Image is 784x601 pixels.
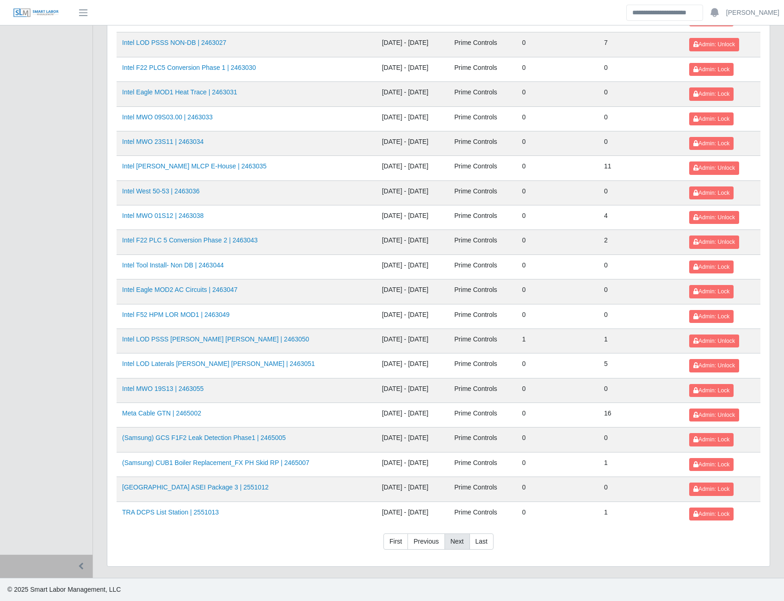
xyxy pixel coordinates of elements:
[517,254,599,279] td: 0
[517,106,599,131] td: 0
[449,452,517,477] td: Prime Controls
[689,483,734,496] button: Admin: Lock
[377,106,449,131] td: [DATE] - [DATE]
[517,131,599,155] td: 0
[377,452,449,477] td: [DATE] - [DATE]
[517,230,599,254] td: 0
[377,353,449,378] td: [DATE] - [DATE]
[689,137,734,150] button: Admin: Lock
[517,279,599,304] td: 0
[377,378,449,403] td: [DATE] - [DATE]
[377,205,449,230] td: [DATE] - [DATE]
[122,311,229,318] a: Intel F52 HPM LOR MOD1 | 2463049
[689,260,734,273] button: Admin: Lock
[517,304,599,328] td: 0
[377,502,449,526] td: [DATE] - [DATE]
[693,511,729,517] span: Admin: Lock
[122,64,256,71] a: Intel F22 PLC5 Conversion Phase 1 | 2463030
[599,452,684,477] td: 1
[122,212,204,219] a: Intel MWO 01S12 | 2463038
[13,8,59,18] img: SLM Logo
[626,5,703,21] input: Search
[377,403,449,428] td: [DATE] - [DATE]
[599,279,684,304] td: 0
[689,285,734,298] button: Admin: Lock
[693,66,729,73] span: Admin: Lock
[377,57,449,81] td: [DATE] - [DATE]
[517,32,599,57] td: 0
[517,57,599,81] td: 0
[689,359,739,372] button: Admin: Unlock
[693,214,735,221] span: Admin: Unlock
[599,156,684,180] td: 11
[449,477,517,502] td: Prime Controls
[449,205,517,230] td: Prime Controls
[693,239,735,245] span: Admin: Unlock
[599,180,684,205] td: 0
[122,335,309,343] a: Intel LOD PSSS [PERSON_NAME] [PERSON_NAME] | 2463050
[689,508,734,520] button: Admin: Lock
[449,502,517,526] td: Prime Controls
[689,112,734,125] button: Admin: Lock
[693,338,735,344] span: Admin: Unlock
[377,131,449,155] td: [DATE] - [DATE]
[377,180,449,205] td: [DATE] - [DATE]
[693,288,729,295] span: Admin: Lock
[383,533,408,550] a: First
[122,385,204,392] a: Intel MWO 19S13 | 2463055
[377,156,449,180] td: [DATE] - [DATE]
[599,378,684,403] td: 0
[517,403,599,428] td: 0
[599,328,684,353] td: 1
[689,38,739,51] button: Admin: Unlock
[449,378,517,403] td: Prime Controls
[122,187,200,195] a: Intel West 50-53 | 2463036
[122,236,258,244] a: Intel F22 PLC 5 Conversion Phase 2 | 2463043
[599,131,684,155] td: 0
[599,502,684,526] td: 1
[517,477,599,502] td: 0
[693,264,729,270] span: Admin: Lock
[689,433,734,446] button: Admin: Lock
[122,113,213,121] a: Intel MWO 09S03.00 | 2463033
[517,428,599,452] td: 0
[122,261,224,269] a: Intel Tool Install- Non DB | 2463044
[449,428,517,452] td: Prime Controls
[693,165,735,171] span: Admin: Unlock
[689,186,734,199] button: Admin: Lock
[122,409,201,417] a: Meta Cable GTN | 2465002
[449,328,517,353] td: Prime Controls
[122,88,237,96] a: Intel Eagle MOD1 Heat Trace | 2463031
[449,304,517,328] td: Prime Controls
[599,477,684,502] td: 0
[449,131,517,155] td: Prime Controls
[693,412,735,418] span: Admin: Unlock
[517,205,599,230] td: 0
[693,461,729,468] span: Admin: Lock
[377,477,449,502] td: [DATE] - [DATE]
[122,508,219,516] a: TRA DCPS List Station | 2551013
[599,403,684,428] td: 16
[599,106,684,131] td: 0
[599,254,684,279] td: 0
[449,180,517,205] td: Prime Controls
[122,286,238,293] a: Intel Eagle MOD2 AC Circuits | 2463047
[693,140,729,147] span: Admin: Lock
[122,162,266,170] a: Intel [PERSON_NAME] MLCP E-House | 2463035
[517,180,599,205] td: 0
[377,428,449,452] td: [DATE] - [DATE]
[377,32,449,57] td: [DATE] - [DATE]
[693,313,729,320] span: Admin: Lock
[122,39,226,46] a: Intel LOD PSSS NON-DB | 2463027
[599,304,684,328] td: 0
[693,387,729,394] span: Admin: Lock
[517,452,599,477] td: 0
[377,279,449,304] td: [DATE] - [DATE]
[122,483,269,491] a: [GEOGRAPHIC_DATA] ASEI Package 3 | 2551012
[517,502,599,526] td: 0
[407,533,444,550] a: Previous
[444,533,470,550] a: Next
[377,254,449,279] td: [DATE] - [DATE]
[449,156,517,180] td: Prime Controls
[599,82,684,106] td: 0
